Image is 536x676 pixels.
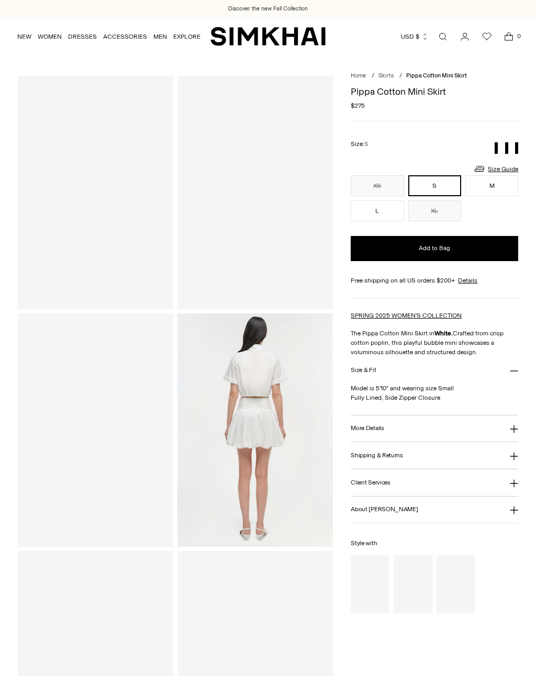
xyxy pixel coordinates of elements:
a: EXPLORE [173,25,200,48]
span: Add to Bag [419,244,450,253]
button: Size & Fit [351,357,518,384]
a: Discover the new Fall Collection [228,5,308,13]
a: Details [458,276,477,285]
p: The Pippa Cotton Mini Skirt in Crafted from crisp cotton poplin, this playful bubble mini showcas... [351,329,518,357]
h3: About [PERSON_NAME] [351,506,418,513]
button: About [PERSON_NAME] [351,497,518,523]
a: Pippa Cotton Mini Skirt [18,313,173,547]
h6: Style with [351,540,518,547]
a: SIMKHAI [210,26,326,47]
h3: More Details [351,425,384,432]
img: Pippa Cotton Mini Skirt [177,313,333,547]
button: Client Services [351,469,518,496]
a: Nixi Hobo [437,555,475,613]
label: Size: [351,139,368,149]
h3: Client Services [351,479,390,486]
h3: Size & Fit [351,367,376,374]
p: Model is 5'10" and wearing size Small Fully Lined, Side Zipper Closure [351,384,518,402]
a: Open search modal [432,26,453,47]
span: $275 [351,101,365,110]
a: Home [351,72,366,79]
button: S [408,175,461,196]
a: Open cart modal [498,26,519,47]
h3: Shipping & Returns [351,452,403,459]
a: ACCESSORIES [103,25,147,48]
div: / [399,72,402,81]
a: Pippa Cotton Mini Skirt [18,76,173,309]
a: SPRING 2025 WOMEN'S COLLECTION [351,312,462,319]
h1: Pippa Cotton Mini Skirt [351,87,518,96]
div: / [372,72,374,81]
nav: breadcrumbs [351,72,518,81]
span: 0 [514,31,523,41]
a: Wishlist [476,26,497,47]
button: Shipping & Returns [351,442,518,469]
span: Pippa Cotton Mini Skirt [406,72,467,79]
a: Size Guide [473,162,518,175]
a: NEW [17,25,31,48]
a: MEN [153,25,167,48]
button: USD $ [401,25,429,48]
button: XL [408,200,461,221]
div: Free shipping on all US orders $200+ [351,276,518,285]
strong: White. [434,330,453,337]
span: S [364,141,368,148]
a: Pippa Cotton Mini Skirt [177,76,333,309]
button: L [351,200,404,221]
button: XS [351,175,404,196]
button: More Details [351,415,518,442]
a: Nicky Cotton Top [351,555,389,613]
a: Sylvie Slingback Kitten Heel [394,555,432,613]
a: Skirts [378,72,394,79]
button: Add to Bag [351,236,518,261]
a: Go to the account page [454,26,475,47]
button: M [465,175,518,196]
a: DRESSES [68,25,97,48]
a: WOMEN [38,25,62,48]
